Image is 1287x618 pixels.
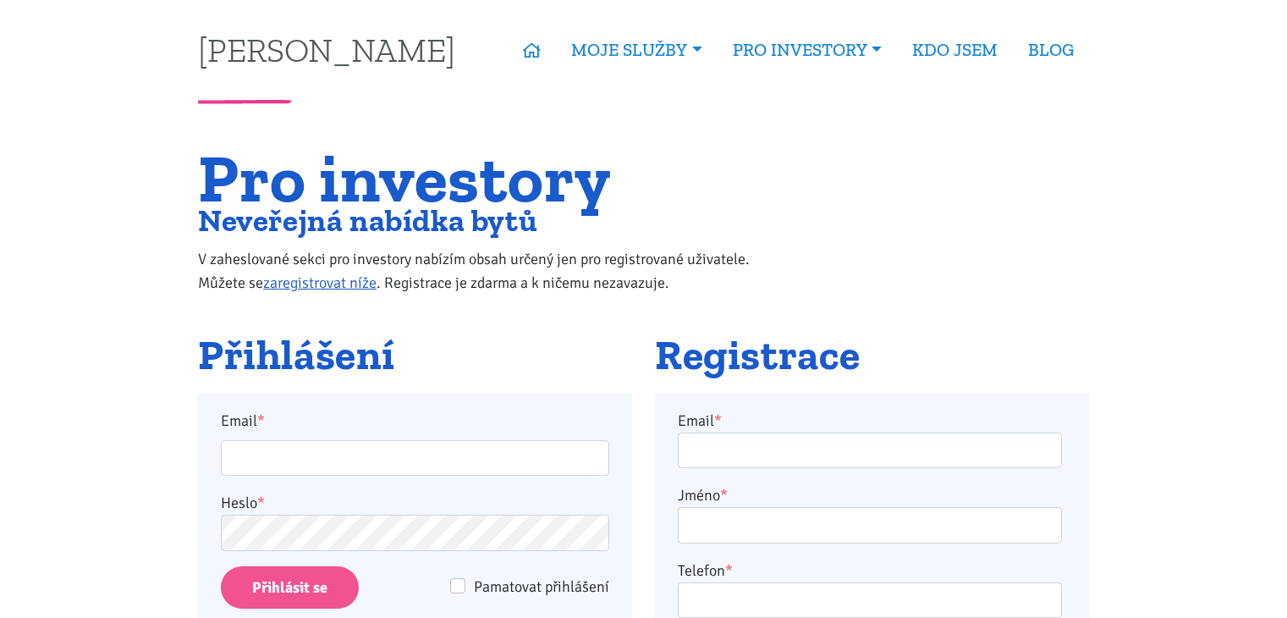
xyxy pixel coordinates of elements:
[897,30,1013,69] a: KDO JSEM
[720,486,728,505] abbr: required
[725,561,733,580] abbr: required
[556,30,717,69] a: MOJE SLUŽBY
[221,566,359,610] input: Přihlásit se
[678,559,733,582] label: Telefon
[198,333,632,378] h2: Přihlášení
[1013,30,1089,69] a: BLOG
[718,30,897,69] a: PRO INVESTORY
[678,483,728,507] label: Jméno
[714,411,722,430] abbr: required
[474,577,609,596] span: Pamatovat přihlášení
[198,33,455,66] a: [PERSON_NAME]
[678,409,722,433] label: Email
[263,273,377,292] a: zaregistrovat níže
[210,409,621,433] label: Email
[655,333,1089,378] h2: Registrace
[198,207,784,235] h2: Neveřejná nabídka bytů
[221,491,265,515] label: Heslo
[198,247,784,295] p: V zaheslované sekci pro investory nabízím obsah určený jen pro registrované uživatele. Můžete se ...
[198,150,784,207] h1: Pro investory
